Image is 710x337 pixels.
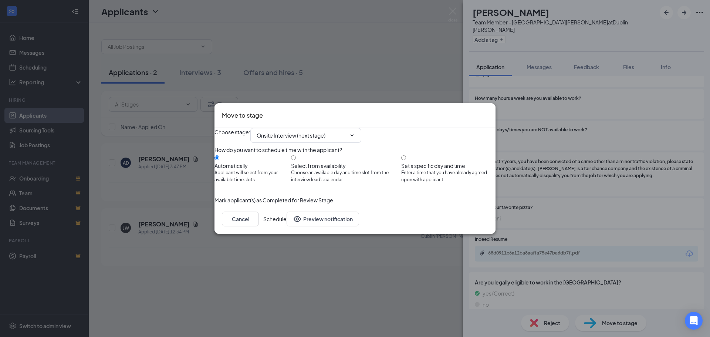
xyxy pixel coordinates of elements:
[291,169,401,183] span: Choose an available day and time slot from the interview lead’s calendar
[214,146,496,154] div: How do you want to schedule time with the applicant?
[214,196,333,204] span: Mark applicant(s) as Completed for Review Stage
[293,215,302,223] svg: Eye
[214,162,291,169] div: Automatically
[685,312,703,330] div: Open Intercom Messenger
[401,162,496,169] div: Set a specific day and time
[263,212,287,226] button: Schedule
[222,111,263,120] h3: Move to stage
[291,162,401,169] div: Select from availability
[287,212,359,226] button: Preview notificationEye
[222,212,259,226] button: Cancel
[214,169,291,183] span: Applicant will select from your available time slots
[214,128,250,143] span: Choose stage :
[349,132,355,138] svg: ChevronDown
[401,169,496,183] span: Enter a time that you have already agreed upon with applicant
